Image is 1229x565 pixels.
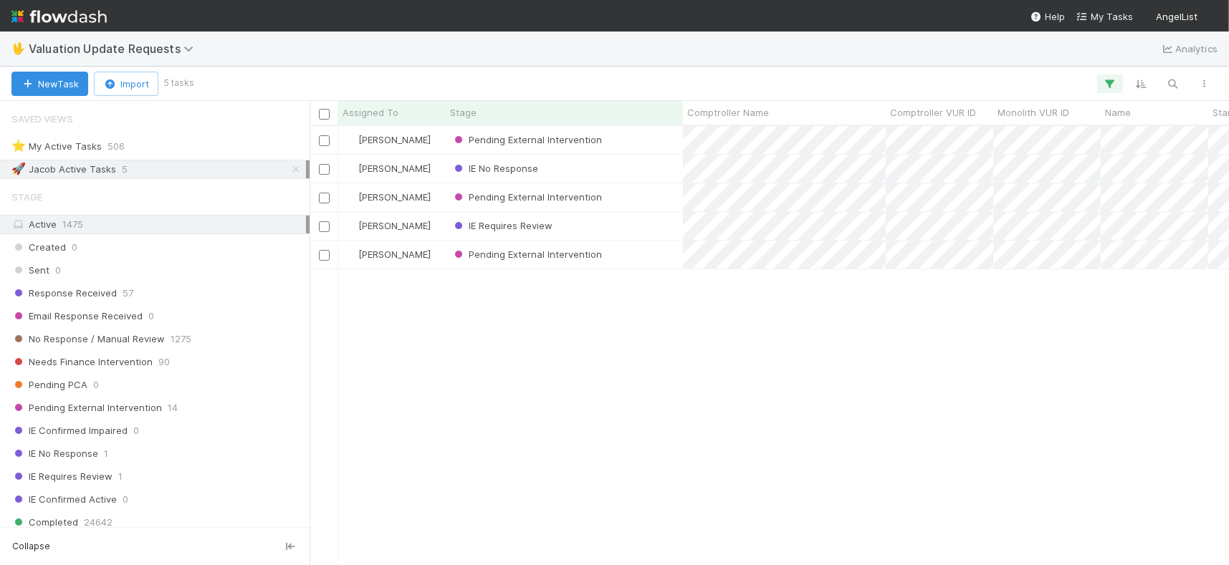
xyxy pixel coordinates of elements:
[11,4,107,29] img: logo-inverted-e16ddd16eac7371096b0.svg
[344,161,431,175] div: [PERSON_NAME]
[451,191,602,203] span: Pending External Intervention
[29,42,201,56] span: Valuation Update Requests
[451,134,602,145] span: Pending External Intervention
[171,330,191,348] span: 1275
[123,491,128,508] span: 0
[104,445,108,463] span: 1
[319,109,330,120] input: Toggle All Rows Selected
[94,72,158,96] button: Import
[1156,11,1197,22] span: AngelList
[11,513,78,531] span: Completed
[358,248,431,260] span: [PERSON_NAME]
[122,160,128,178] span: 5
[11,468,113,486] span: IE Requires Review
[133,422,139,440] span: 0
[93,376,99,394] span: 0
[11,72,88,96] button: NewTask
[12,540,50,553] span: Collapse
[11,445,98,463] span: IE No Response
[11,284,117,302] span: Response Received
[11,42,26,54] span: 🖖
[164,77,194,90] small: 5 tasks
[11,491,117,508] span: IE Confirmed Active
[1076,9,1133,24] a: My Tasks
[158,353,170,371] span: 90
[11,163,26,175] span: 🚀
[11,183,42,211] span: Stage
[358,134,431,145] span: [PERSON_NAME]
[344,190,431,204] div: [PERSON_NAME]
[343,105,398,120] span: Assigned To
[319,221,330,232] input: Toggle Row Selected
[11,353,153,371] span: Needs Finance Intervention
[345,163,356,174] img: avatar_e5ec2f5b-afc7-4357-8cf1-2139873d70b1.png
[319,250,330,261] input: Toggle Row Selected
[84,513,113,531] span: 24642
[319,193,330,203] input: Toggle Row Selected
[62,218,83,230] span: 1475
[451,132,602,147] div: Pending External Intervention
[319,164,330,175] input: Toggle Row Selected
[451,248,602,260] span: Pending External Intervention
[344,247,431,261] div: [PERSON_NAME]
[451,247,602,261] div: Pending External Intervention
[123,284,133,302] span: 57
[11,376,87,394] span: Pending PCA
[11,330,165,348] span: No Response / Manual Review
[450,105,477,120] span: Stage
[11,137,102,155] div: My Active Tasks
[118,468,123,486] span: 1
[1076,11,1133,22] span: My Tasks
[72,238,77,256] span: 0
[11,422,128,440] span: IE Confirmed Impaired
[168,399,178,417] span: 14
[55,261,61,279] span: 0
[11,261,49,279] span: Sent
[1105,105,1131,120] span: Name
[11,238,66,256] span: Created
[11,160,116,178] div: Jacob Active Tasks
[345,191,356,203] img: avatar_e5ec2f5b-afc7-4357-8cf1-2139873d70b1.png
[998,105,1069,120] span: Monolith VUR ID
[11,105,73,133] span: Saved Views
[148,307,154,325] span: 0
[11,216,306,233] div: Active
[1203,10,1218,24] img: avatar_d8fc9ee4-bd1b-4062-a2a8-84feb2d97839.png
[345,134,356,145] img: avatar_e5ec2f5b-afc7-4357-8cf1-2139873d70b1.png
[451,218,553,233] div: IE Requires Review
[107,137,125,155] span: 506
[451,220,553,231] span: IE Requires Review
[687,105,769,120] span: Comptroller Name
[358,163,431,174] span: [PERSON_NAME]
[451,161,538,175] div: IE No Response
[11,307,143,325] span: Email Response Received
[11,399,162,417] span: Pending External Intervention
[1161,40,1218,57] a: Analytics
[358,220,431,231] span: [PERSON_NAME]
[1030,9,1065,24] div: Help
[344,132,431,147] div: [PERSON_NAME]
[451,163,538,174] span: IE No Response
[344,218,431,233] div: [PERSON_NAME]
[11,140,26,152] span: ⭐
[451,190,602,204] div: Pending External Intervention
[319,135,330,146] input: Toggle Row Selected
[345,248,356,260] img: avatar_e5ec2f5b-afc7-4357-8cf1-2139873d70b1.png
[358,191,431,203] span: [PERSON_NAME]
[890,105,976,120] span: Comptroller VUR ID
[345,220,356,231] img: avatar_e5ec2f5b-afc7-4357-8cf1-2139873d70b1.png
